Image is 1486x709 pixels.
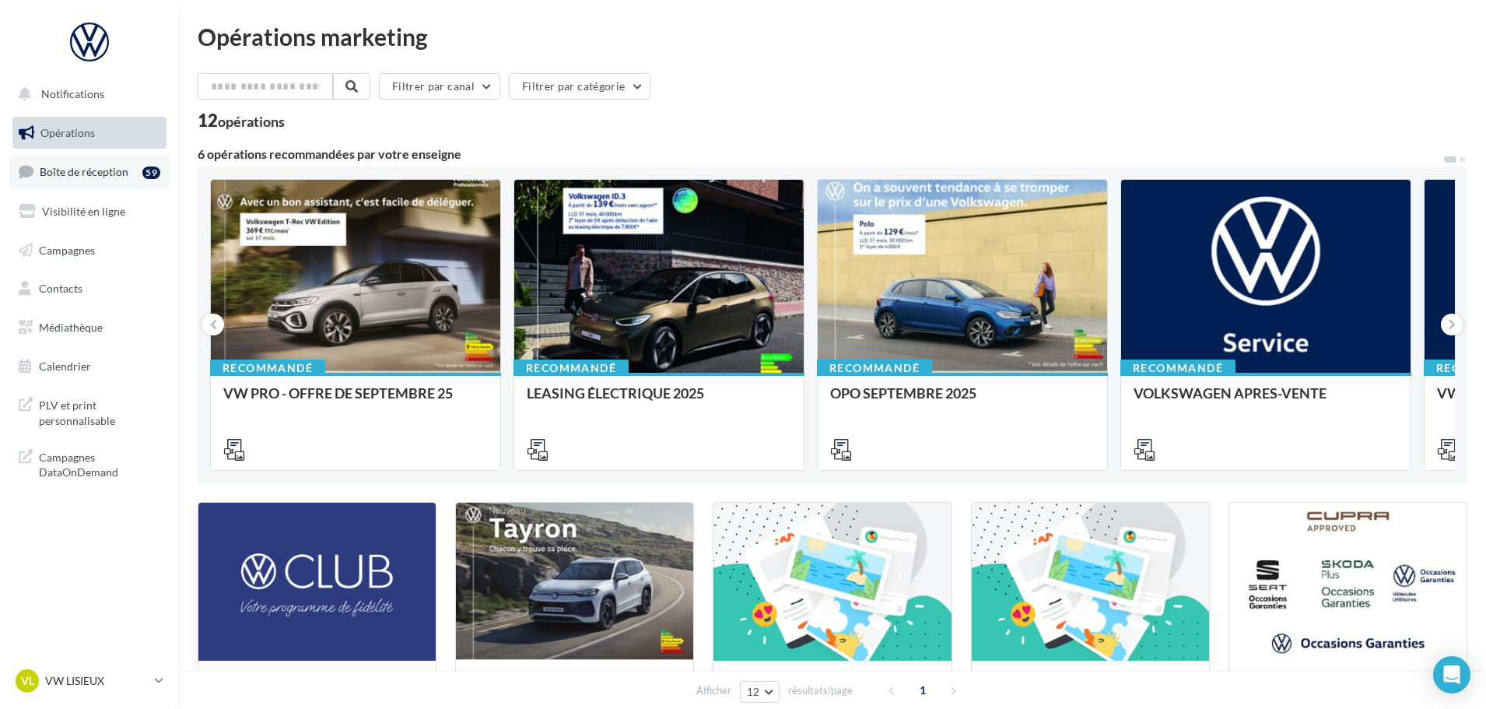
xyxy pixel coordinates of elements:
button: 12 [740,681,780,703]
span: Médiathèque [39,321,103,334]
div: Open Intercom Messenger [1433,656,1470,693]
a: Opérations [9,117,170,149]
div: Recommandé [210,360,325,377]
a: Boîte de réception59 [9,155,170,188]
div: OPO SEPTEMBRE 2025 [830,385,1095,416]
button: Notifications [9,78,163,111]
span: 1 [910,678,935,703]
div: Recommandé [817,360,932,377]
div: Recommandé [513,360,629,377]
div: 6 opérations recommandées par votre enseigne [198,148,1442,160]
a: Campagnes [9,234,170,267]
p: VW LISIEUX [45,673,149,689]
span: VL [21,673,34,689]
div: Opérations marketing [198,25,1467,48]
a: Médiathèque [9,311,170,344]
a: Visibilité en ligne [9,195,170,228]
button: Filtrer par catégorie [509,73,650,100]
span: Boîte de réception [40,165,128,178]
span: Campagnes [39,243,95,256]
span: 12 [747,686,760,698]
span: Campagnes DataOnDemand [39,447,160,480]
span: Afficher [696,683,731,698]
span: Contacts [39,282,82,295]
div: LEASING ÉLECTRIQUE 2025 [527,385,791,416]
span: Opérations [40,126,95,139]
div: opérations [218,114,285,128]
div: 59 [142,167,160,179]
a: Contacts [9,272,170,305]
div: 12 [198,112,285,129]
a: Calendrier [9,350,170,383]
a: VL VW LISIEUX [12,666,166,696]
span: PLV et print personnalisable [39,395,160,428]
a: PLV et print personnalisable [9,388,170,434]
span: Visibilité en ligne [42,205,125,218]
span: Calendrier [39,360,91,373]
a: Campagnes DataOnDemand [9,440,170,486]
div: Recommandé [1120,360,1235,377]
div: VW PRO - OFFRE DE SEPTEMBRE 25 [223,385,488,416]
div: VOLKSWAGEN APRES-VENTE [1134,385,1398,416]
button: Filtrer par canal [379,73,500,100]
span: résultats/page [788,683,853,698]
span: Notifications [41,87,104,100]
